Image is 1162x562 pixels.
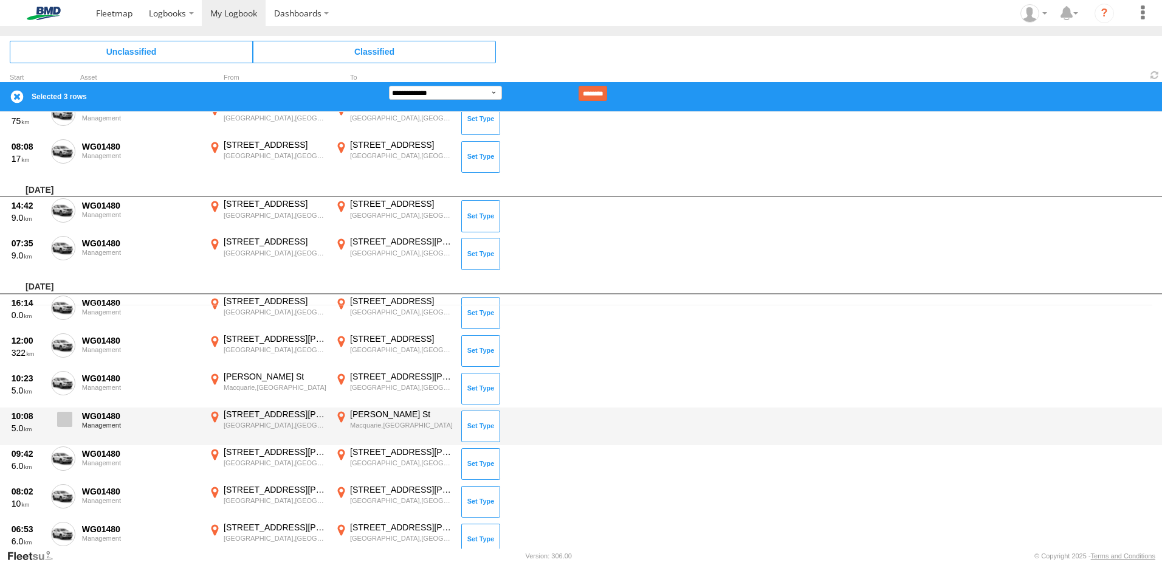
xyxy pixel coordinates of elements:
[207,139,328,175] label: Click to View Event Location
[12,411,44,421] div: 10:08
[82,421,200,429] div: Management
[350,345,453,354] div: [GEOGRAPHIC_DATA],[GEOGRAPHIC_DATA]
[333,484,455,519] label: Click to View Event Location
[350,296,453,307] div: [STREET_ADDRESS]
[350,151,453,160] div: [GEOGRAPHIC_DATA],[GEOGRAPHIC_DATA]
[82,535,200,542] div: Management
[80,75,202,81] div: Asset
[350,198,453,209] div: [STREET_ADDRESS]
[12,7,75,20] img: bmd-logo.svg
[82,497,200,504] div: Management
[333,236,455,271] label: Click to View Event Location
[12,212,44,223] div: 9.0
[10,41,253,63] span: Click to view Unclassified Trips
[224,345,326,354] div: [GEOGRAPHIC_DATA],[GEOGRAPHIC_DATA]
[224,484,326,495] div: [STREET_ADDRESS][PERSON_NAME]
[461,486,500,518] button: Click to Set
[461,103,500,135] button: Click to Set
[350,534,453,543] div: [GEOGRAPHIC_DATA],[GEOGRAPHIC_DATA]
[82,114,200,122] div: Management
[224,446,326,457] div: [STREET_ADDRESS][PERSON_NAME]
[224,496,326,505] div: [GEOGRAPHIC_DATA],[GEOGRAPHIC_DATA]
[350,459,453,467] div: [GEOGRAPHIC_DATA],[GEOGRAPHIC_DATA]
[224,371,326,382] div: [PERSON_NAME] St
[1091,552,1155,560] a: Terms and Conditions
[12,423,44,434] div: 5.0
[207,371,328,406] label: Click to View Event Location
[350,114,453,122] div: [GEOGRAPHIC_DATA],[GEOGRAPHIC_DATA]
[12,460,44,471] div: 6.0
[461,238,500,269] button: Click to Set
[224,139,326,150] div: [STREET_ADDRESS]
[461,373,500,404] button: Click to Set
[350,211,453,220] div: [GEOGRAPHIC_DATA],[GEOGRAPHIC_DATA]
[1034,552,1155,560] div: © Copyright 2025 -
[82,297,200,308] div: WG01480
[350,371,453,382] div: [STREET_ADDRESS][PERSON_NAME]
[207,409,328,444] label: Click to View Event Location
[207,484,328,519] label: Click to View Event Location
[224,409,326,420] div: [STREET_ADDRESS][PERSON_NAME]
[461,524,500,555] button: Click to Set
[350,236,453,247] div: [STREET_ADDRESS][PERSON_NAME]
[82,211,200,218] div: Management
[224,249,326,257] div: [GEOGRAPHIC_DATA],[GEOGRAPHIC_DATA]
[333,296,455,331] label: Click to View Event Location
[82,238,200,249] div: WG01480
[350,249,453,257] div: [GEOGRAPHIC_DATA],[GEOGRAPHIC_DATA]
[82,524,200,535] div: WG01480
[333,409,455,444] label: Click to View Event Location
[12,486,44,497] div: 08:02
[224,296,326,307] div: [STREET_ADDRESS]
[12,297,44,308] div: 16:14
[12,498,44,509] div: 10
[333,333,455,369] label: Click to View Event Location
[10,89,24,104] label: Clear Selection
[82,459,200,467] div: Management
[333,522,455,557] label: Click to View Event Location
[12,200,44,211] div: 14:42
[12,347,44,358] div: 322
[333,371,455,406] label: Click to View Event Location
[526,552,572,560] div: Version: 306.00
[1147,69,1162,81] span: Refresh
[333,139,455,175] label: Click to View Event Location
[253,41,496,63] span: Click to view Classified Trips
[461,448,500,480] button: Click to Set
[207,102,328,137] label: Click to View Event Location
[333,102,455,137] label: Click to View Event Location
[224,534,326,543] div: [GEOGRAPHIC_DATA],[GEOGRAPHIC_DATA]
[82,486,200,497] div: WG01480
[350,522,453,533] div: [STREET_ADDRESS][PERSON_NAME]
[12,335,44,346] div: 12:00
[82,448,200,459] div: WG01480
[10,75,46,81] div: Click to Sort
[224,198,326,209] div: [STREET_ADDRESS]
[224,114,326,122] div: [GEOGRAPHIC_DATA],[GEOGRAPHIC_DATA]
[350,409,453,420] div: [PERSON_NAME] St
[12,448,44,459] div: 09:42
[12,310,44,321] div: 0.0
[207,522,328,557] label: Click to View Event Location
[12,238,44,249] div: 07:35
[461,297,500,329] button: Click to Set
[82,411,200,421] div: WG01480
[461,411,500,442] button: Click to Set
[224,522,326,533] div: [STREET_ADDRESS][PERSON_NAME]
[82,152,200,159] div: Management
[12,250,44,261] div: 9.0
[350,446,453,457] div: [STREET_ADDRESS][PERSON_NAME]
[82,384,200,391] div: Management
[224,211,326,220] div: [GEOGRAPHIC_DATA],[GEOGRAPHIC_DATA]
[12,116,44,127] div: 75
[207,75,328,81] div: From
[350,484,453,495] div: [STREET_ADDRESS][PERSON_NAME]
[207,236,328,271] label: Click to View Event Location
[1016,4,1051,23] div: Matthew Gaiter
[207,333,328,369] label: Click to View Event Location
[333,446,455,482] label: Click to View Event Location
[82,335,200,346] div: WG01480
[350,421,453,429] div: Macquarie,[GEOGRAPHIC_DATA]
[350,308,453,316] div: [GEOGRAPHIC_DATA],[GEOGRAPHIC_DATA]
[333,198,455,234] label: Click to View Event Location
